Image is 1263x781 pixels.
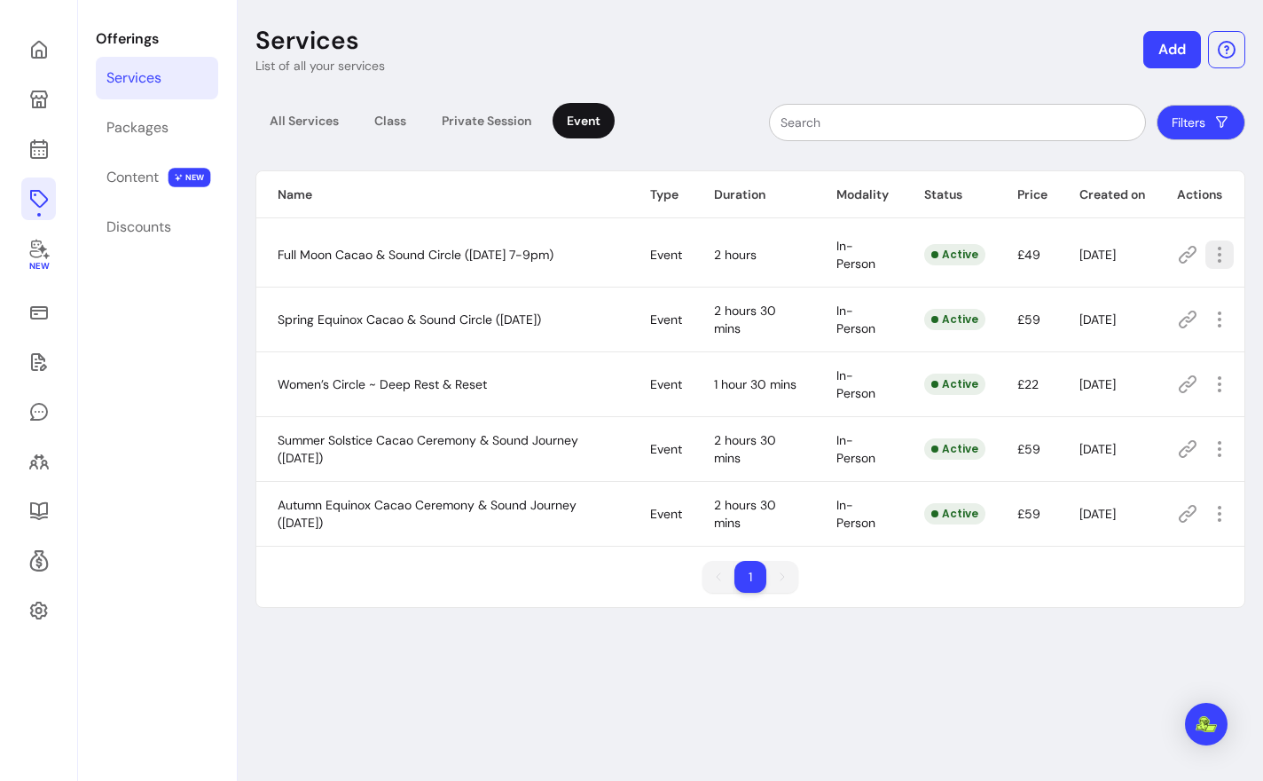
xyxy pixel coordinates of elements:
div: Active [924,309,985,330]
a: Services [96,57,218,99]
span: In-Person [836,432,875,466]
span: Summer Solstice Cacao Ceremony & Sound Journey ([DATE]) [278,432,578,466]
div: Services [106,67,161,89]
a: Refer & Earn [21,540,56,582]
nav: pagination navigation [694,552,807,602]
div: Packages [106,117,169,138]
th: Price [996,171,1058,218]
span: New [28,261,48,272]
div: Active [924,438,985,460]
a: Sales [21,291,56,334]
a: Packages [96,106,218,149]
th: Type [629,171,693,218]
div: Open Intercom Messenger [1185,703,1228,745]
span: In-Person [836,367,875,401]
span: 2 hours [714,247,757,263]
div: Active [924,503,985,525]
span: Event [650,506,682,522]
li: pagination item 1 active [734,561,766,593]
span: [DATE] [1079,441,1116,457]
a: Home [21,28,56,71]
div: Private Session [428,103,545,138]
span: Event [650,312,682,327]
span: £59 [1017,441,1040,457]
a: Waivers [21,341,56,383]
span: In-Person [836,303,875,336]
span: £59 [1017,506,1040,522]
div: Active [924,244,985,265]
span: £59 [1017,312,1040,327]
button: Filters [1157,105,1245,140]
th: Name [256,171,629,218]
a: Clients [21,440,56,483]
span: 2 hours 30 mins [714,497,776,531]
span: In-Person [836,497,875,531]
span: 2 hours 30 mins [714,432,776,466]
span: Women’s Circle ~ Deep Rest & Reset [278,376,487,392]
div: Content [106,167,159,188]
a: My Page [21,78,56,121]
div: Event [553,103,615,138]
a: Discounts [96,206,218,248]
div: Class [360,103,420,138]
a: Calendar [21,128,56,170]
span: Autumn Equinox Cacao Ceremony & Sound Journey ([DATE]) [278,497,577,531]
span: In-Person [836,238,875,272]
th: Modality [815,171,903,218]
span: £49 [1017,247,1040,263]
p: Services [255,25,359,57]
span: £22 [1017,376,1039,392]
th: Actions [1156,171,1244,218]
th: Duration [693,171,816,218]
th: Created on [1058,171,1156,218]
span: [DATE] [1079,312,1116,327]
a: Content NEW [96,156,218,199]
span: Event [650,247,682,263]
a: Settings [21,589,56,632]
div: Active [924,374,985,395]
div: Discounts [106,217,171,238]
span: [DATE] [1079,506,1116,522]
button: Add [1143,31,1201,68]
a: Offerings [21,177,56,220]
span: Spring Equinox Cacao & Sound Circle ([DATE]) [278,312,541,327]
p: Offerings [96,28,218,50]
span: NEW [169,168,211,187]
span: 1 hour 30 mins [714,376,796,392]
span: Event [650,376,682,392]
span: Full Moon Cacao & Sound Circle ([DATE] 7-9pm) [278,247,553,263]
a: My Messages [21,390,56,433]
a: New [21,227,56,284]
input: Search [781,114,1134,131]
th: Status [903,171,996,218]
div: All Services [255,103,353,138]
span: Event [650,441,682,457]
span: [DATE] [1079,247,1116,263]
span: [DATE] [1079,376,1116,392]
p: List of all your services [255,57,385,75]
a: Resources [21,490,56,532]
span: 2 hours 30 mins [714,303,776,336]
